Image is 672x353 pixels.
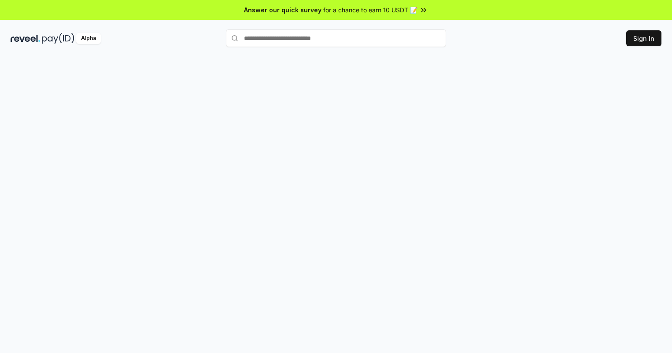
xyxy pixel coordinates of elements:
div: Alpha [76,33,101,44]
img: reveel_dark [11,33,40,44]
span: Answer our quick survey [244,5,321,15]
img: pay_id [42,33,74,44]
button: Sign In [626,30,661,46]
span: for a chance to earn 10 USDT 📝 [323,5,417,15]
